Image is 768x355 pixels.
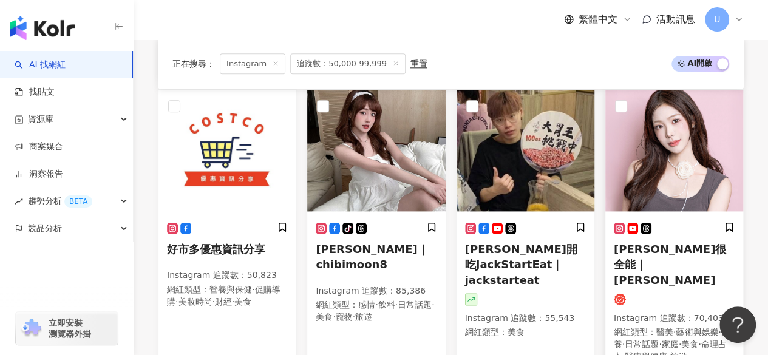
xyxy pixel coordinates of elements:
[167,243,265,255] span: 好市多優惠資訊分享
[19,319,43,338] img: chrome extension
[10,16,75,40] img: logo
[232,297,234,306] span: ·
[316,312,333,322] span: 美食
[410,59,427,69] div: 重置
[307,90,445,211] img: KOL Avatar
[614,327,730,349] span: 保養
[215,297,232,306] span: 財經
[15,197,23,206] span: rise
[614,243,726,286] span: [PERSON_NAME]很全能｜[PERSON_NAME]
[465,326,586,339] p: 網紅類型 ：
[605,90,743,211] img: KOL Avatar
[656,13,695,25] span: 活動訊息
[714,13,720,26] span: U
[656,327,673,337] span: 醫美
[28,188,92,215] span: 趨勢分析
[178,297,212,306] span: 美妝時尚
[220,53,285,74] span: Instagram
[234,297,251,306] span: 美食
[316,299,437,323] p: 網紅類型 ：
[28,215,62,242] span: 競品分析
[353,312,355,322] span: ·
[395,300,398,309] span: ·
[378,300,395,309] span: 飲料
[167,285,280,306] span: 促購導購
[457,90,594,211] img: KOL Avatar
[465,243,577,286] span: [PERSON_NAME]開吃JackStartEat｜jackstarteat
[432,300,434,309] span: ·
[172,59,215,69] span: 正在搜尋 ：
[16,312,118,345] a: chrome extension立即安裝 瀏覽器外掛
[681,339,698,349] span: 美食
[508,327,525,337] span: 美食
[614,313,735,325] p: Instagram 追蹤數 ： 70,403
[659,339,661,349] span: ·
[167,284,288,308] p: 網紅類型 ：
[333,312,335,322] span: ·
[336,312,353,322] span: 寵物
[719,306,756,343] iframe: Help Scout Beacon - Open
[64,195,92,208] div: BETA
[15,141,63,153] a: 商案媒合
[252,285,254,294] span: ·
[676,327,718,337] span: 藝術與娛樂
[316,285,437,297] p: Instagram 追蹤數 ： 85,386
[375,300,378,309] span: ·
[355,312,372,322] span: 旅遊
[673,327,676,337] span: ·
[212,297,214,306] span: ·
[465,313,586,325] p: Instagram 追蹤數 ： 55,543
[167,269,288,282] p: Instagram 追蹤數 ： 50,823
[209,285,252,294] span: 營養與保健
[15,168,63,180] a: 洞察報告
[579,13,617,26] span: 繁體中文
[316,243,428,271] span: [PERSON_NAME]｜chibimoon8
[718,327,721,337] span: ·
[290,53,406,74] span: 追蹤數：50,000-99,999
[398,300,432,309] span: 日常話題
[158,90,296,211] img: KOL Avatar
[175,297,178,306] span: ·
[15,59,66,71] a: searchAI 找網紅
[622,339,625,349] span: ·
[358,300,375,309] span: 感情
[28,106,53,133] span: 資源庫
[625,339,659,349] span: 日常話題
[679,339,681,349] span: ·
[15,86,55,98] a: 找貼文
[698,339,701,349] span: ·
[49,317,91,339] span: 立即安裝 瀏覽器外掛
[662,339,679,349] span: 家庭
